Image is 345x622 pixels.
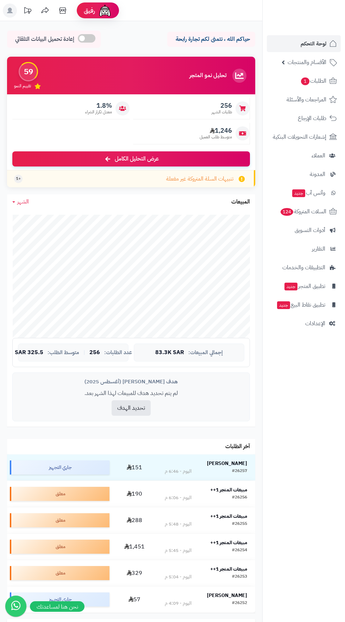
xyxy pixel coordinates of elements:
div: #26257 [232,468,247,475]
span: إجمالي المبيعات: [188,350,223,356]
td: 57 [112,586,157,612]
span: التطبيقات والخدمات [282,263,325,272]
span: عدد الطلبات: [104,350,132,356]
span: طلبات الإرجاع [298,113,326,123]
span: الشهر [17,197,29,206]
a: التطبيقات والخدمات [267,259,341,276]
div: جاري التجهيز [10,460,109,475]
h3: المبيعات [231,199,250,205]
span: 325.5 SAR [15,350,43,356]
a: تطبيق نقاط البيعجديد [267,296,341,313]
span: معدل تكرار الشراء [85,109,112,115]
a: التقارير [267,240,341,257]
p: حياكم الله ، نتمنى لكم تجارة رابحة [172,35,250,43]
a: طلبات الإرجاع [267,110,341,127]
span: رفيق [84,6,95,15]
span: المدونة [310,169,325,179]
span: 256 [212,102,232,109]
a: العملاء [267,147,341,164]
div: اليوم - 6:46 م [165,468,192,475]
a: تطبيق المتجرجديد [267,278,341,295]
a: المراجعات والأسئلة [267,91,341,108]
a: الإعدادات [267,315,341,332]
div: معلق [10,566,109,580]
span: تطبيق نقاط البيع [276,300,325,310]
a: لوحة التحكم [267,35,341,52]
span: التقارير [312,244,325,254]
h3: تحليل نمو المتجر [189,73,226,79]
strong: مبيعات المتجر 1++ [210,513,247,520]
a: المدونة [267,166,341,183]
div: اليوم - 5:48 م [165,521,192,528]
span: وآتس آب [291,188,325,198]
p: لم يتم تحديد هدف للمبيعات لهذا الشهر بعد. [18,389,244,397]
div: معلق [10,540,109,554]
span: طلبات الشهر [212,109,232,115]
div: جاري التجهيز [10,592,109,607]
span: تطبيق المتجر [284,281,325,291]
span: جديد [284,283,297,290]
span: تقييم النمو [14,83,31,89]
strong: [PERSON_NAME] [207,592,247,599]
span: لوحة التحكم [301,39,326,49]
span: عرض التحليل الكامل [115,155,159,163]
span: 83.3K SAR [155,350,184,356]
span: متوسط طلب العميل [200,134,232,140]
a: أدوات التسويق [267,222,341,239]
div: هدف [PERSON_NAME] (أغسطس 2025) [18,378,244,385]
div: #26255 [232,521,247,528]
div: اليوم - 4:09 م [165,600,192,607]
div: #26256 [232,494,247,501]
td: 151 [112,454,157,480]
td: 288 [112,507,157,533]
span: السلات المتروكة [280,207,326,216]
a: السلات المتروكة124 [267,203,341,220]
div: اليوم - 5:45 م [165,547,192,554]
span: 1,246 [200,127,232,134]
td: 1,451 [112,534,157,560]
h3: آخر الطلبات [225,444,250,450]
div: معلق [10,487,109,501]
span: المراجعات والأسئلة [287,95,326,105]
span: الأقسام والمنتجات [288,57,326,67]
div: اليوم - 6:06 م [165,494,192,501]
span: إشعارات التحويلات البنكية [273,132,326,142]
span: متوسط الطلب: [48,350,79,356]
img: logo-2.png [297,20,338,34]
div: #26252 [232,600,247,607]
span: إعادة تحميل البيانات التلقائي [15,35,74,43]
span: الإعدادات [305,319,325,328]
span: 256 [89,350,100,356]
a: الطلبات1 [267,73,341,89]
a: عرض التحليل الكامل [12,151,250,167]
a: وآتس آبجديد [267,184,341,201]
a: تحديثات المنصة [19,4,36,19]
a: الشهر [12,198,29,206]
img: ai-face.png [98,4,112,18]
div: #26253 [232,573,247,580]
span: جديد [292,189,305,197]
td: 190 [112,481,157,507]
a: إشعارات التحويلات البنكية [267,128,341,145]
span: الطلبات [300,76,326,86]
span: 1 [301,77,309,85]
div: #26254 [232,547,247,554]
span: | [83,350,85,355]
span: أدوات التسويق [295,225,325,235]
span: 1.8% [85,102,112,109]
strong: مبيعات المتجر 1++ [210,565,247,573]
strong: [PERSON_NAME] [207,460,247,467]
div: معلق [10,513,109,527]
span: +1 [16,176,21,182]
div: اليوم - 5:04 م [165,573,192,580]
button: تحديد الهدف [112,400,151,416]
span: تنبيهات السلة المتروكة غير مفعلة [166,175,233,183]
strong: مبيعات المتجر 1++ [210,539,247,546]
span: 124 [281,208,293,216]
span: العملاء [312,151,325,161]
td: 329 [112,560,157,586]
strong: مبيعات المتجر 1++ [210,486,247,494]
span: جديد [277,301,290,309]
